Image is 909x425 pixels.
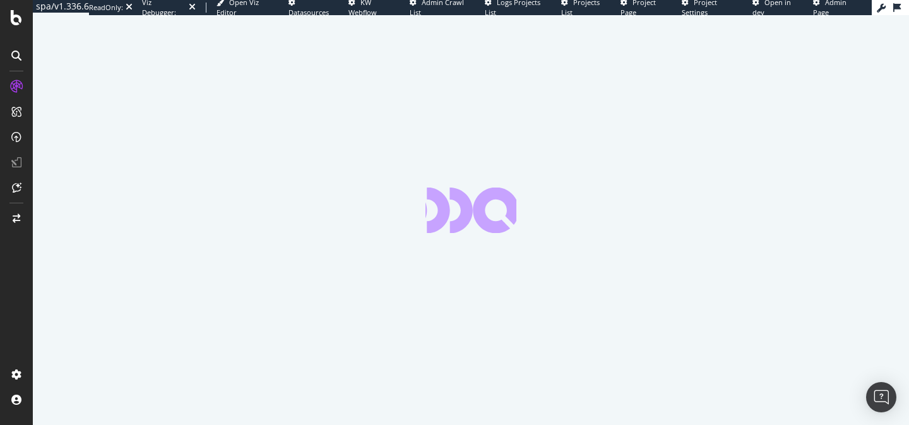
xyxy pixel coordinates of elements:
div: animation [425,188,516,233]
div: Open Intercom Messenger [866,382,896,412]
span: Datasources [288,8,329,17]
div: ReadOnly: [89,3,123,13]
